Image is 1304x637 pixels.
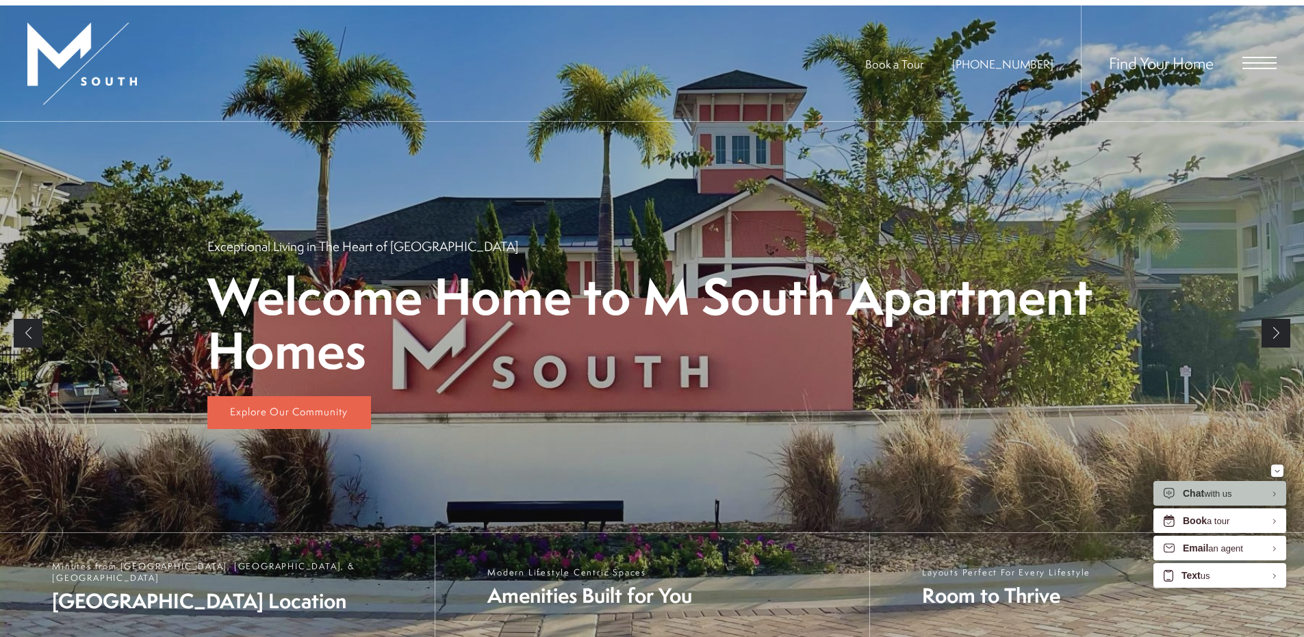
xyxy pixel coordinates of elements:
[1262,319,1290,348] a: Next
[952,56,1053,72] a: Call Us at 813-570-8014
[14,319,42,348] a: Previous
[52,560,421,584] span: Minutes from [GEOGRAPHIC_DATA], [GEOGRAPHIC_DATA], & [GEOGRAPHIC_DATA]
[487,582,692,610] span: Amenities Built for You
[52,587,421,615] span: [GEOGRAPHIC_DATA] Location
[487,567,692,578] span: Modern Lifestyle Centric Spaces
[1242,57,1277,70] button: Open Menu
[207,396,371,429] a: Explore Our Community
[922,567,1090,578] span: Layouts Perfect For Every Lifestyle
[230,404,348,419] span: Explore Our Community
[27,23,137,105] img: MSouth
[207,269,1097,377] p: Welcome Home to M South Apartment Homes
[207,237,518,255] p: Exceptional Living in The Heart of [GEOGRAPHIC_DATA]
[922,582,1090,610] span: Room to Thrive
[952,56,1053,72] span: [PHONE_NUMBER]
[1109,53,1214,75] a: Find Your Home
[865,56,923,72] a: Book a Tour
